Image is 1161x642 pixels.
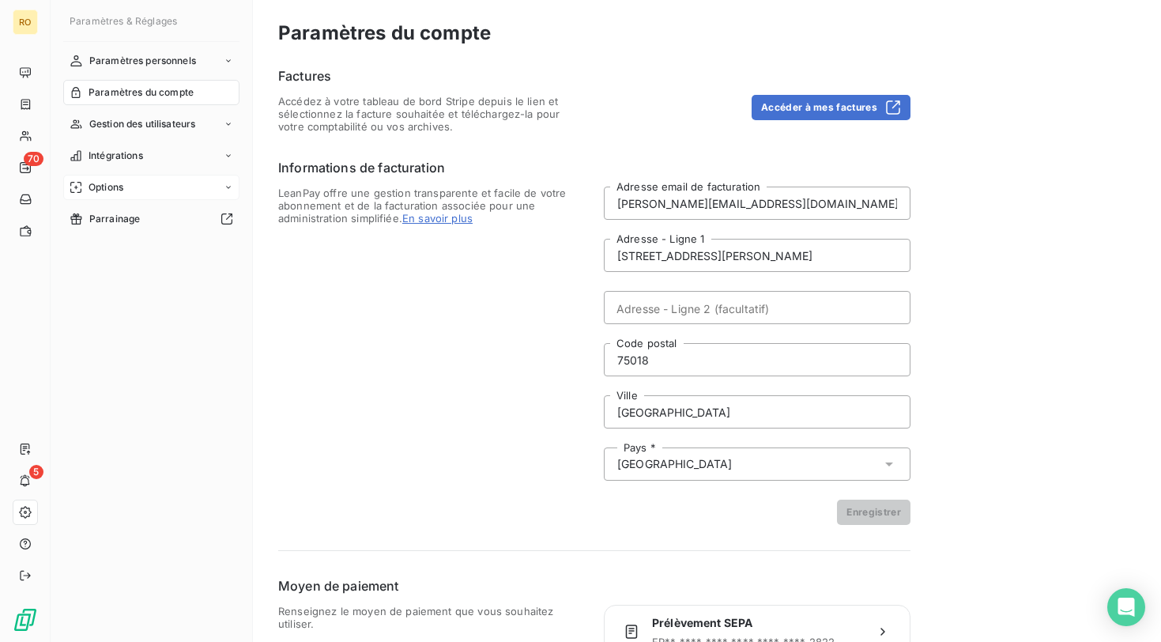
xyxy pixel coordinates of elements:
[63,80,239,105] a: Paramètres du compte
[13,607,38,633] img: Logo LeanPay
[278,19,1136,47] h3: Paramètres du compte
[604,239,910,272] input: placeholder
[604,187,910,220] input: placeholder
[604,343,910,376] input: placeholder
[13,9,38,35] div: RO
[29,465,43,479] span: 5
[24,152,43,166] span: 70
[604,291,910,324] input: placeholder
[278,576,910,595] h6: Moyen de paiement
[70,15,177,27] span: Paramètres & Réglages
[89,212,141,226] span: Parrainage
[617,456,733,472] span: [GEOGRAPHIC_DATA]
[1107,588,1145,626] div: Open Intercom Messenger
[63,206,239,232] a: Parrainage
[89,117,196,131] span: Gestion des utilisateurs
[837,500,910,525] button: Enregistrer
[402,212,473,225] span: En savoir plus
[604,395,910,429] input: placeholder
[89,85,194,100] span: Paramètres du compte
[278,158,910,177] h6: Informations de facturation
[278,187,585,525] span: LeanPay offre une gestion transparente et facile de votre abonnement et de la facturation associé...
[278,66,910,85] h6: Factures
[278,95,585,133] span: Accédez à votre tableau de bord Stripe depuis le lien et sélectionnez la facture souhaitée et tél...
[89,149,143,163] span: Intégrations
[752,95,910,120] button: Accéder à mes factures
[652,615,862,631] span: Prélèvement SEPA
[89,180,123,194] span: Options
[89,54,196,68] span: Paramètres personnels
